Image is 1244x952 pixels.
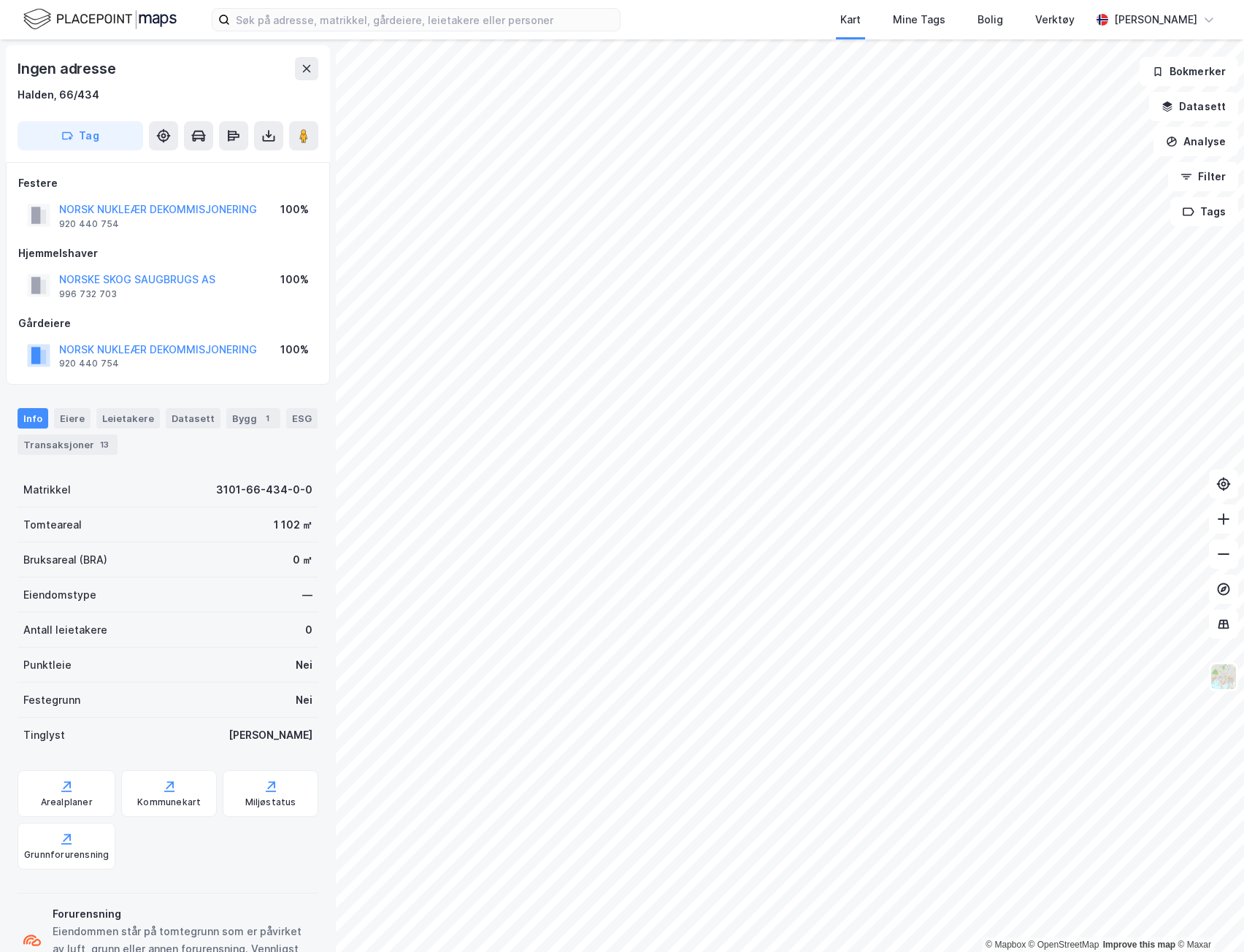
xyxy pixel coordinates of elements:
div: 920 440 754 [59,358,119,369]
div: 13 [97,437,112,452]
div: Kommunekart [137,796,201,808]
div: 920 440 754 [59,218,119,230]
div: Bolig [978,11,1003,28]
div: — [302,586,312,604]
div: Kart [840,11,861,28]
button: Filter [1168,162,1238,191]
div: Mine Tags [893,11,945,28]
div: 1 102 ㎡ [274,516,312,534]
div: Tomteareal [23,516,82,534]
div: 100% [280,271,309,288]
div: Miljøstatus [245,796,296,808]
div: Eiendomstype [23,586,96,604]
button: Bokmerker [1140,57,1238,86]
a: OpenStreetMap [1029,940,1099,950]
div: 996 732 703 [59,288,117,300]
div: Info [18,408,48,429]
div: ESG [286,408,318,429]
div: Grunnforurensning [24,849,109,861]
div: Matrikkel [23,481,71,499]
div: Verktøy [1035,11,1075,28]
div: Hjemmelshaver [18,245,318,262]
button: Tag [18,121,143,150]
div: Kontrollprogram for chat [1171,882,1244,952]
a: Mapbox [986,940,1026,950]
button: Datasett [1149,92,1238,121]
div: Gårdeiere [18,315,318,332]
div: [PERSON_NAME] [229,726,312,744]
div: Festegrunn [23,691,80,709]
div: Eiere [54,408,91,429]
div: 100% [280,341,309,358]
button: Analyse [1153,127,1238,156]
img: Z [1210,663,1237,691]
div: Nei [296,691,312,709]
div: Transaksjoner [18,434,118,455]
input: Søk på adresse, matrikkel, gårdeiere, leietakere eller personer [230,9,620,31]
div: Bruksareal (BRA) [23,551,107,569]
div: Leietakere [96,408,160,429]
div: Bygg [226,408,280,429]
div: 0 [305,621,312,639]
div: 3101-66-434-0-0 [216,481,312,499]
div: Festere [18,174,318,192]
img: logo.f888ab2527a4732fd821a326f86c7f29.svg [23,7,177,32]
div: Antall leietakere [23,621,107,639]
button: Tags [1170,197,1238,226]
div: Tinglyst [23,726,65,744]
div: Ingen adresse [18,57,118,80]
div: Forurensning [53,905,312,923]
div: [PERSON_NAME] [1114,11,1197,28]
iframe: Chat Widget [1171,882,1244,952]
div: Nei [296,656,312,674]
div: 0 ㎡ [293,551,312,569]
div: Datasett [166,408,220,429]
div: Arealplaner [41,796,93,808]
a: Improve this map [1103,940,1175,950]
div: 100% [280,201,309,218]
div: Punktleie [23,656,72,674]
div: Halden, 66/434 [18,86,99,104]
div: 1 [260,411,274,426]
